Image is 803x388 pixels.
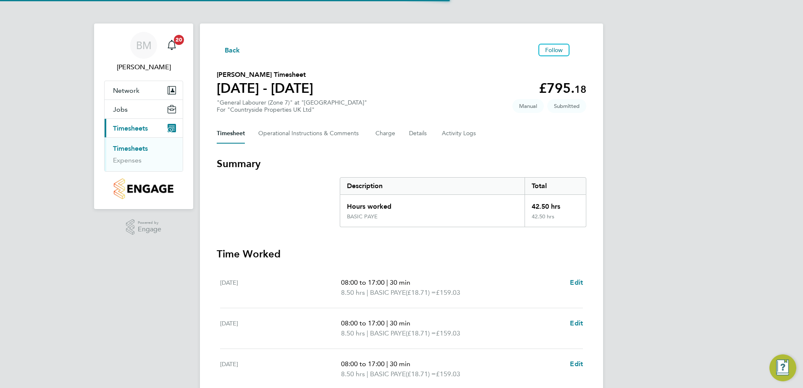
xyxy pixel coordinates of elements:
[340,195,525,213] div: Hours worked
[575,83,586,95] span: 18
[570,318,583,328] a: Edit
[220,278,341,298] div: [DATE]
[390,278,410,286] span: 30 min
[525,213,586,227] div: 42.50 hrs
[220,318,341,338] div: [DATE]
[217,80,313,97] h1: [DATE] - [DATE]
[138,219,161,226] span: Powered by
[217,157,586,170] h3: Summary
[217,45,240,55] button: Back
[769,354,796,381] button: Engage Resource Center
[547,99,586,113] span: This timesheet is Submitted.
[340,177,586,227] div: Summary
[174,35,184,45] span: 20
[220,359,341,379] div: [DATE]
[341,370,365,378] span: 8.50 hrs
[406,370,436,378] span: (£18.71) =
[367,329,368,337] span: |
[217,247,586,261] h3: Time Worked
[113,87,139,94] span: Network
[436,288,460,296] span: £159.03
[113,124,148,132] span: Timesheets
[512,99,544,113] span: This timesheet was manually created.
[105,137,183,171] div: Timesheets
[114,178,173,199] img: countryside-properties-logo-retina.png
[570,360,583,368] span: Edit
[525,178,586,194] div: Total
[370,328,406,338] span: BASIC PAYE
[341,329,365,337] span: 8.50 hrs
[436,329,460,337] span: £159.03
[570,359,583,369] a: Edit
[570,278,583,288] a: Edit
[217,123,245,144] button: Timesheet
[386,278,388,286] span: |
[573,48,586,52] button: Timesheets Menu
[538,44,569,56] button: Follow
[113,105,128,113] span: Jobs
[370,288,406,298] span: BASIC PAYE
[105,100,183,118] button: Jobs
[386,360,388,368] span: |
[163,32,180,59] a: 20
[390,319,410,327] span: 30 min
[104,178,183,199] a: Go to home page
[341,319,385,327] span: 08:00 to 17:00
[138,226,161,233] span: Engage
[104,32,183,72] a: BM[PERSON_NAME]
[386,319,388,327] span: |
[136,40,152,51] span: BM
[341,360,385,368] span: 08:00 to 17:00
[570,278,583,286] span: Edit
[126,219,162,235] a: Powered byEngage
[258,123,362,144] button: Operational Instructions & Comments
[409,123,428,144] button: Details
[341,278,385,286] span: 08:00 to 17:00
[525,195,586,213] div: 42.50 hrs
[105,119,183,137] button: Timesheets
[390,360,410,368] span: 30 min
[570,319,583,327] span: Edit
[104,62,183,72] span: Ben McQuillan
[539,80,586,96] app-decimal: £795.
[406,288,436,296] span: (£18.71) =
[105,81,183,100] button: Network
[367,370,368,378] span: |
[94,24,193,209] nav: Main navigation
[370,369,406,379] span: BASIC PAYE
[406,329,436,337] span: (£18.71) =
[225,45,240,55] span: Back
[340,178,525,194] div: Description
[442,123,477,144] button: Activity Logs
[217,106,367,113] div: For "Countryside Properties UK Ltd"
[375,123,396,144] button: Charge
[341,288,365,296] span: 8.50 hrs
[347,213,378,220] div: BASIC PAYE
[113,144,148,152] a: Timesheets
[436,370,460,378] span: £159.03
[545,46,563,54] span: Follow
[217,99,367,113] div: "General Labourer (Zone 7)" at "[GEOGRAPHIC_DATA]"
[367,288,368,296] span: |
[217,70,313,80] h2: [PERSON_NAME] Timesheet
[113,156,142,164] a: Expenses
